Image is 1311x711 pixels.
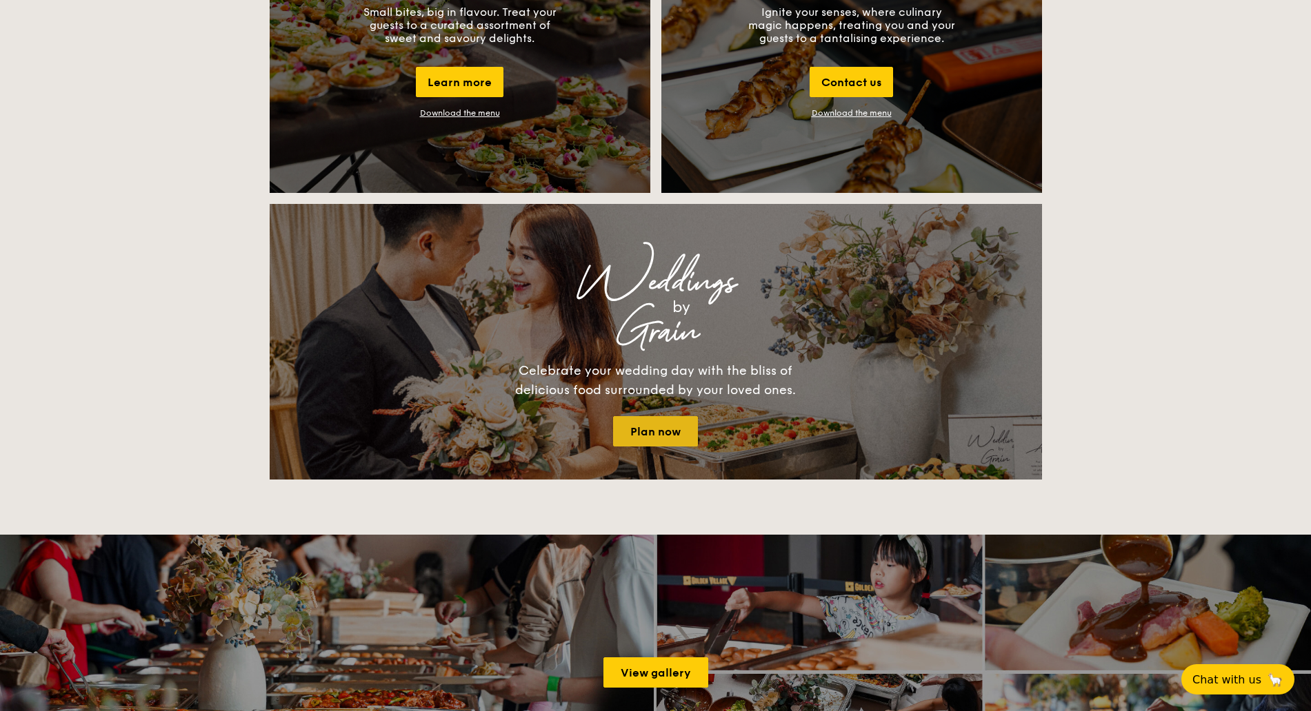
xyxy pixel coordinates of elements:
[1192,673,1261,686] span: Chat with us
[1267,672,1283,688] span: 🦙
[357,6,563,45] p: Small bites, big in flavour. Treat your guests to a curated assortment of sweet and savoury delig...
[613,416,698,446] a: Plan now
[748,6,955,45] p: Ignite your senses, where culinary magic happens, treating you and your guests to a tantalising e...
[501,361,811,400] div: Celebrate your wedding day with the bliss of delicious food surrounded by your loved ones.
[1181,664,1294,694] button: Chat with us🦙
[603,657,708,688] a: View gallery
[416,67,503,97] div: Learn more
[812,108,892,118] a: Download the menu
[810,67,893,97] div: Contact us
[391,320,921,344] div: Grain
[442,295,921,320] div: by
[420,108,500,118] div: Download the menu
[391,270,921,295] div: Weddings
